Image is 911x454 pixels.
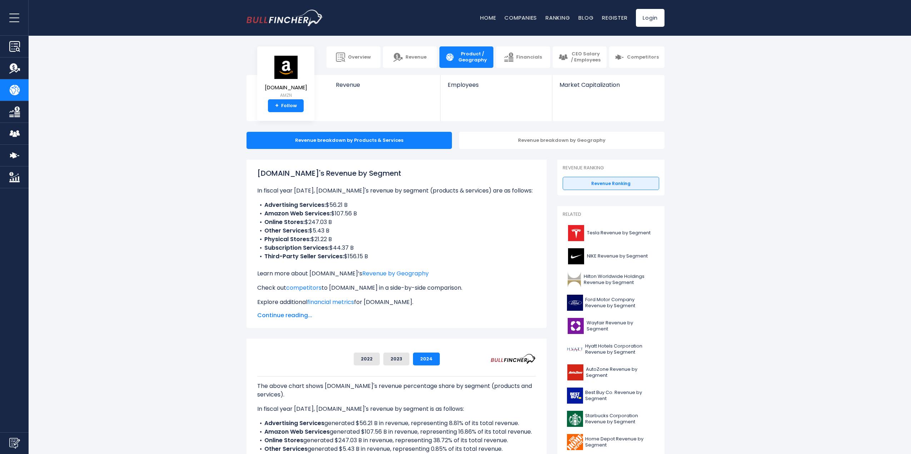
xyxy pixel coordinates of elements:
span: Tesla Revenue by Segment [587,230,651,236]
span: Hyatt Hotels Corporation Revenue by Segment [585,343,655,355]
p: Revenue Ranking [563,165,659,171]
button: 2022 [354,353,380,365]
span: Product / Geography [457,51,488,63]
img: TSLA logo [567,225,585,241]
p: The above chart shows [DOMAIN_NAME]'s revenue percentage share by segment (products and services). [257,382,536,399]
b: Amazon Web Services: [264,209,331,218]
b: Other Services [264,445,308,453]
li: $156.15 B [257,252,536,261]
a: Market Capitalization [552,75,664,100]
li: generated $247.03 B in revenue, representing 38.72% of its total revenue. [257,436,536,445]
a: Revenue [383,46,437,68]
img: SBUX logo [567,411,583,427]
a: Revenue [329,75,440,100]
b: Online Stores [264,436,303,444]
b: Amazon Web Services [264,428,330,436]
strong: + [275,103,279,109]
span: NIKE Revenue by Segment [587,253,648,259]
a: Revenue by Geography [362,269,429,278]
span: [DOMAIN_NAME] [265,85,307,91]
button: 2023 [383,353,409,365]
span: Continue reading... [257,311,536,320]
span: Revenue [336,81,433,88]
div: Revenue breakdown by Products & Services [247,132,452,149]
p: Learn more about [DOMAIN_NAME]’s [257,269,536,278]
img: F logo [567,295,583,311]
img: NKE logo [567,248,585,264]
b: Advertising Services [264,419,324,427]
span: Home Depot Revenue by Segment [585,436,655,448]
a: Product / Geography [439,46,493,68]
p: Explore additional for [DOMAIN_NAME]. [257,298,536,306]
b: Online Stores: [264,218,305,226]
span: Best Buy Co. Revenue by Segment [585,390,655,402]
a: Companies [504,14,537,21]
b: Other Services: [264,226,309,235]
a: Overview [327,46,380,68]
a: CEO Salary / Employees [553,46,607,68]
a: Best Buy Co. Revenue by Segment [563,386,659,405]
a: Employees [440,75,552,100]
img: HLT logo [567,271,582,288]
b: Advertising Services: [264,201,326,209]
a: Financials [496,46,550,68]
a: Ranking [546,14,570,21]
span: Wayfair Revenue by Segment [587,320,655,332]
img: BBY logo [567,388,583,404]
img: HD logo [567,434,583,450]
span: Starbucks Corporation Revenue by Segment [585,413,655,425]
li: generated $56.21 B in revenue, representing 8.81% of its total revenue. [257,419,536,428]
a: AutoZone Revenue by Segment [563,363,659,382]
img: AZO logo [567,364,584,380]
img: W logo [567,318,584,334]
p: In fiscal year [DATE], [DOMAIN_NAME]'s revenue by segment (products & services) are as follows: [257,186,536,195]
p: Related [563,211,659,218]
li: $21.22 B [257,235,536,244]
span: Employees [448,81,544,88]
a: Wayfair Revenue by Segment [563,316,659,336]
a: +Follow [268,99,304,112]
b: Physical Stores: [264,235,311,243]
div: Revenue breakdown by Geography [459,132,664,149]
a: Blog [578,14,593,21]
a: financial metrics [307,298,354,306]
a: Competitors [609,46,664,68]
b: Subscription Services: [264,244,329,252]
p: In fiscal year [DATE], [DOMAIN_NAME]'s revenue by segment is as follows: [257,405,536,413]
a: competitors [286,284,322,292]
img: H logo [567,341,583,357]
p: Check out to [DOMAIN_NAME] in a side-by-side comparison. [257,284,536,292]
a: Go to homepage [247,10,323,26]
li: $247.03 B [257,218,536,226]
span: Market Capitalization [559,81,657,88]
a: Starbucks Corporation Revenue by Segment [563,409,659,429]
a: Hilton Worldwide Holdings Revenue by Segment [563,270,659,289]
span: Hilton Worldwide Holdings Revenue by Segment [584,274,655,286]
button: 2024 [413,353,440,365]
h1: [DOMAIN_NAME]'s Revenue by Segment [257,168,536,179]
li: generated $107.56 B in revenue, representing 16.86% of its total revenue. [257,428,536,436]
li: $44.37 B [257,244,536,252]
a: Ford Motor Company Revenue by Segment [563,293,659,313]
a: [DOMAIN_NAME] AMZN [264,55,308,100]
li: generated $5.43 B in revenue, representing 0.85% of its total revenue. [257,445,536,453]
a: NIKE Revenue by Segment [563,246,659,266]
a: Home [480,14,496,21]
a: Tesla Revenue by Segment [563,223,659,243]
span: Financials [516,54,542,60]
li: $5.43 B [257,226,536,235]
span: AutoZone Revenue by Segment [586,366,655,379]
span: CEO Salary / Employees [571,51,601,63]
a: Home Depot Revenue by Segment [563,432,659,452]
span: Competitors [627,54,659,60]
span: Revenue [405,54,427,60]
li: $107.56 B [257,209,536,218]
a: Register [602,14,627,21]
a: Hyatt Hotels Corporation Revenue by Segment [563,339,659,359]
img: bullfincher logo [247,10,323,26]
li: $56.21 B [257,201,536,209]
a: Revenue Ranking [563,177,659,190]
a: Login [636,9,664,27]
span: Ford Motor Company Revenue by Segment [585,297,655,309]
small: AMZN [265,92,307,99]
